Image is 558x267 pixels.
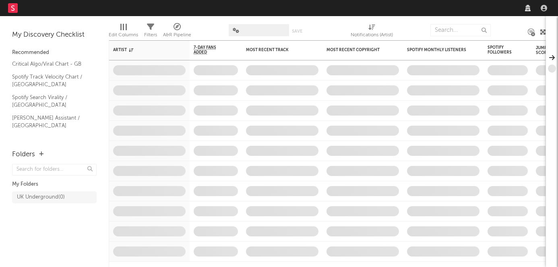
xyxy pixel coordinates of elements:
div: Edit Columns [109,30,138,40]
div: Filters [144,30,157,40]
div: Artist [113,48,174,52]
div: Recommended [12,48,97,58]
div: UK Underground ( 0 ) [17,192,65,202]
a: Spotify Track Velocity Chart / [GEOGRAPHIC_DATA] [12,72,89,89]
span: 7-Day Fans Added [194,45,226,55]
div: Most Recent Copyright [327,48,387,52]
a: Critical Algo/Viral Chart - GB [12,60,89,68]
a: Spotify Search Virality / [GEOGRAPHIC_DATA] [12,93,89,110]
div: Spotify Monthly Listeners [407,48,467,52]
div: My Discovery Checklist [12,30,97,40]
a: Algorithmic A&R Assistant ([GEOGRAPHIC_DATA]) [12,134,89,151]
div: Notifications (Artist) [351,20,393,43]
div: A&R Pipeline [163,20,191,43]
div: Filters [144,20,157,43]
button: Save [292,29,302,33]
div: Jump Score [536,46,556,55]
div: A&R Pipeline [163,30,191,40]
div: Notifications (Artist) [351,30,393,40]
div: My Folders [12,180,97,189]
a: [PERSON_NAME] Assistant / [GEOGRAPHIC_DATA] [12,114,89,130]
a: UK Underground(0) [12,191,97,203]
div: Spotify Followers [488,45,516,55]
div: Folders [12,150,35,159]
input: Search for folders... [12,164,97,176]
input: Search... [430,24,491,36]
div: Most Recent Track [246,48,306,52]
div: Edit Columns [109,20,138,43]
